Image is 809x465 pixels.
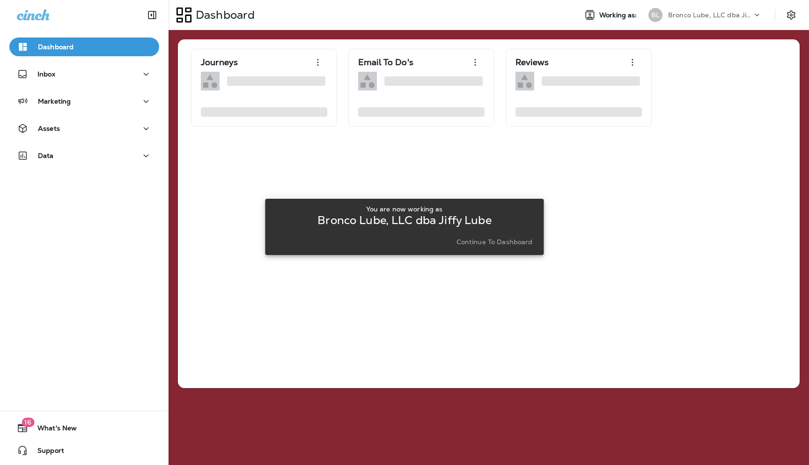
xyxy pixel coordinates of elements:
[139,6,165,24] button: Collapse Sidebar
[28,424,77,435] span: What's New
[9,92,159,111] button: Marketing
[38,125,60,132] p: Assets
[38,43,74,51] p: Dashboard
[9,65,159,83] button: Inbox
[38,97,71,105] p: Marketing
[456,238,533,246] p: Continue to Dashboard
[668,11,752,19] p: Bronco Lube, LLC dba Jiffy Lube
[9,441,159,460] button: Support
[783,7,800,23] button: Settings
[38,152,54,159] p: Data
[28,447,64,458] span: Support
[22,418,34,427] span: 16
[366,205,442,213] p: You are now working as
[37,70,55,78] p: Inbox
[201,58,238,67] p: Journeys
[599,11,639,19] span: Working as:
[9,119,159,138] button: Assets
[9,419,159,437] button: 16What's New
[648,8,662,22] div: BL
[317,217,491,224] p: Bronco Lube, LLC dba Jiffy Lube
[453,235,537,248] button: Continue to Dashboard
[9,37,159,56] button: Dashboard
[192,8,255,22] p: Dashboard
[9,146,159,165] button: Data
